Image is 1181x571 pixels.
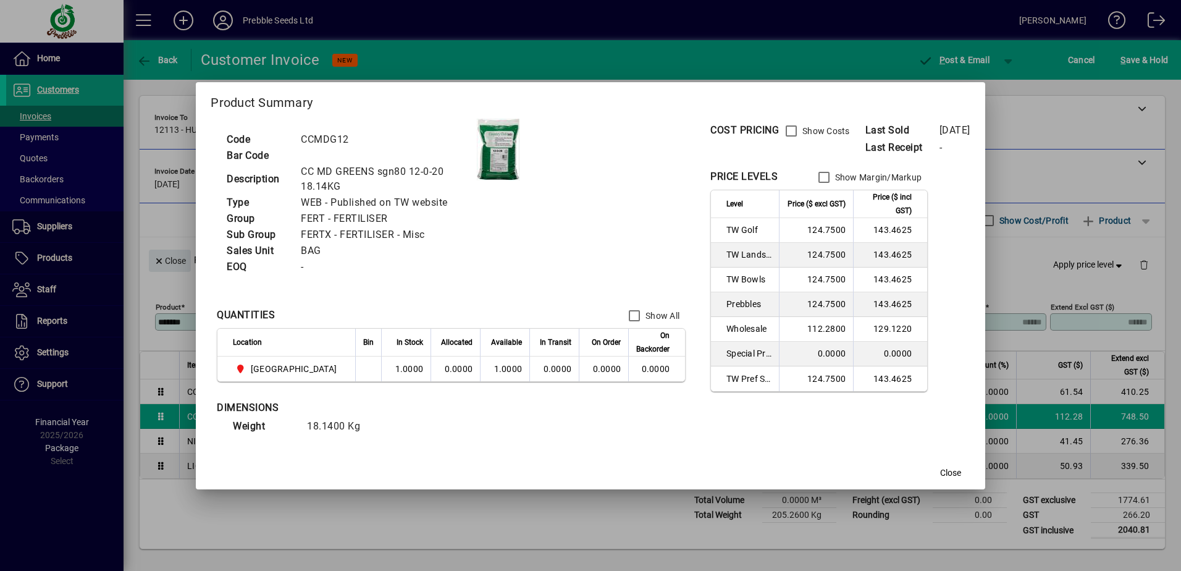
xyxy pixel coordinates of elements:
[726,323,771,335] span: Wholesale
[477,119,519,180] img: contain
[221,164,295,195] td: Description
[480,357,529,381] td: 1.0000
[544,364,572,374] span: 0.0000
[940,467,961,480] span: Close
[251,363,337,375] span: [GEOGRAPHIC_DATA]
[221,211,295,227] td: Group
[939,124,970,136] span: [DATE]
[592,336,621,349] span: On Order
[726,224,771,236] span: TW Golf
[491,336,522,349] span: Available
[295,259,477,275] td: -
[853,292,927,317] td: 143.4625
[221,259,295,275] td: EOQ
[726,197,743,211] span: Level
[593,364,621,374] span: 0.0000
[295,211,477,227] td: FERT - FERTILISER
[853,342,927,366] td: 0.0000
[363,336,374,349] span: Bin
[779,342,853,366] td: 0.0000
[217,400,526,415] div: DIMENSIONS
[227,418,301,434] td: Weight
[861,190,912,218] span: Price ($ incl GST)
[726,347,771,360] span: Special Price
[295,164,477,195] td: CC MD GREENS sgn80 12-0-20 18.14KG
[643,310,679,322] label: Show All
[381,357,431,381] td: 1.0000
[779,218,853,243] td: 124.7500
[221,195,295,211] td: Type
[295,227,477,243] td: FERTX - FERTILISER - Misc
[295,195,477,211] td: WEB - Published on TW website
[788,197,846,211] span: Price ($ excl GST)
[853,243,927,268] td: 143.4625
[800,125,850,137] label: Show Costs
[726,298,771,310] span: Prebbles
[221,227,295,243] td: Sub Group
[779,292,853,317] td: 124.7500
[217,308,275,323] div: QUANTITIES
[833,171,922,184] label: Show Margin/Markup
[295,243,477,259] td: BAG
[853,366,927,391] td: 143.4625
[853,218,927,243] td: 143.4625
[779,317,853,342] td: 112.2800
[233,336,262,349] span: Location
[779,243,853,268] td: 124.7500
[853,317,927,342] td: 129.1220
[295,132,477,148] td: CCMDG12
[301,418,375,434] td: 18.1400 Kg
[931,462,970,484] button: Close
[221,148,295,164] td: Bar Code
[710,123,779,138] div: COST PRICING
[221,132,295,148] td: Code
[939,142,943,153] span: -
[726,273,771,285] span: TW Bowls
[397,336,423,349] span: In Stock
[196,82,985,118] h2: Product Summary
[865,140,939,155] span: Last Receipt
[726,373,771,385] span: TW Pref Sup
[779,366,853,391] td: 124.7500
[726,248,771,261] span: TW Landscaper
[431,357,480,381] td: 0.0000
[865,123,939,138] span: Last Sold
[853,268,927,292] td: 143.4625
[710,169,778,184] div: PRICE LEVELS
[628,357,685,381] td: 0.0000
[636,329,670,356] span: On Backorder
[779,268,853,292] td: 124.7500
[233,362,342,376] span: PALMERSTON NORTH
[441,336,473,349] span: Allocated
[540,336,571,349] span: In Transit
[221,243,295,259] td: Sales Unit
